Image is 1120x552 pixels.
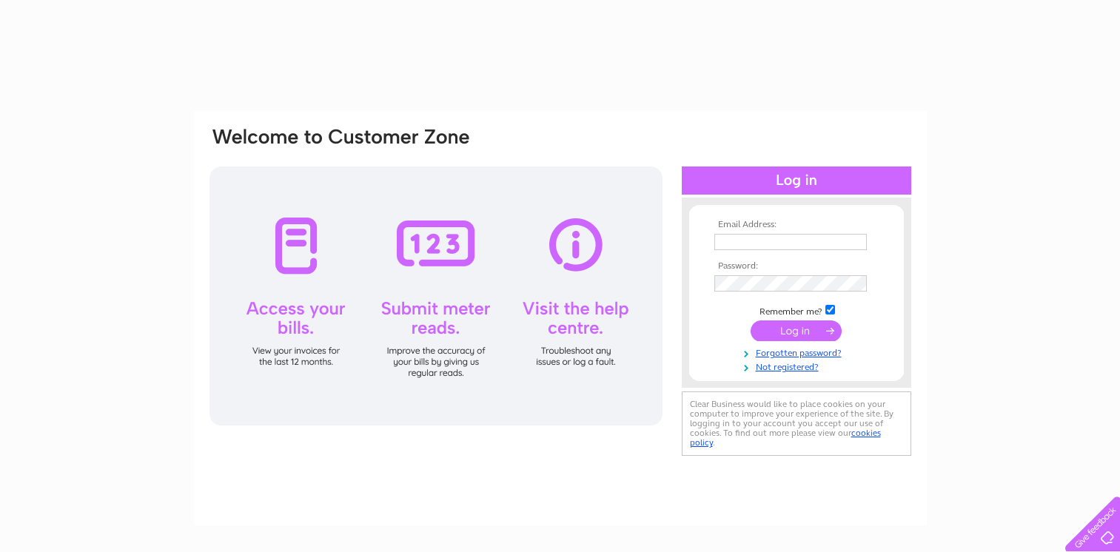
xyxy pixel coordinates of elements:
[714,359,882,373] a: Not registered?
[751,320,842,341] input: Submit
[690,428,881,448] a: cookies policy
[711,261,882,272] th: Password:
[711,303,882,317] td: Remember me?
[714,345,882,359] a: Forgotten password?
[711,220,882,230] th: Email Address:
[682,391,911,456] div: Clear Business would like to place cookies on your computer to improve your experience of the sit...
